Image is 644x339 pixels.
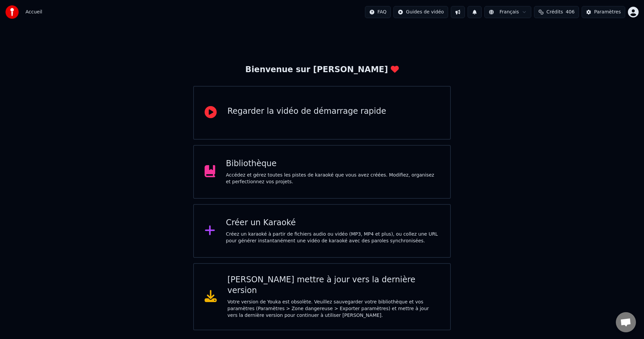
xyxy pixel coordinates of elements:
div: Créez un karaoké à partir de fichiers audio ou vidéo (MP3, MP4 et plus), ou collez une URL pour g... [226,231,440,244]
nav: breadcrumb [25,9,42,15]
div: Regarder la vidéo de démarrage rapide [227,106,386,117]
button: Paramètres [582,6,625,18]
div: Bienvenue sur [PERSON_NAME] [245,64,398,75]
div: [PERSON_NAME] mettre à jour vers la dernière version [227,275,439,296]
a: Ouvrir le chat [616,312,636,332]
div: Créer un Karaoké [226,217,440,228]
div: Paramètres [594,9,621,15]
div: Votre version de Youka est obsolète. Veuillez sauvegarder votre bibliothèque et vos paramètres (P... [227,299,439,319]
span: Crédits [546,9,563,15]
button: Crédits406 [534,6,579,18]
div: Bibliothèque [226,158,440,169]
img: youka [5,5,19,19]
button: FAQ [365,6,391,18]
span: 406 [566,9,575,15]
div: Accédez et gérez toutes les pistes de karaoké que vous avez créées. Modifiez, organisez et perfec... [226,172,440,185]
button: Guides de vidéo [393,6,448,18]
span: Accueil [25,9,42,15]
